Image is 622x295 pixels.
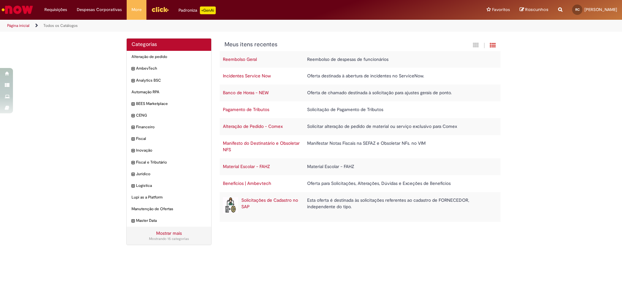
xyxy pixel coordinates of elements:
span: AmbevTech [136,66,206,71]
span: BEES Marketplace [136,101,206,107]
span: | [484,42,485,49]
div: expandir categoria CENG CENG [127,109,211,121]
a: Todos os Catálogos [43,23,78,28]
div: expandir categoria Fiscal Fiscal [127,133,211,145]
span: Fiscal [136,136,206,142]
h2: Categorias [132,42,206,48]
td: Oferta destinada à abertura de incidentes no ServiceNow. [304,68,494,85]
tr: Reembolso Geral Reembolso de despesas de funcionários [220,51,501,68]
img: ServiceNow [1,3,34,16]
span: Favoritos [492,6,510,13]
span: Analytics BSC [136,78,206,83]
i: expandir categoria BEES Marketplace [132,101,134,108]
div: Lupi as a Platform [127,191,211,203]
td: Solicitar alteração de pedido de material ou serviço exclusivo para Comex [304,118,494,135]
tr: Manifesto do Destinatário e Obsoletar NFS Manifestar Notas Fiscais na SEFAZ e Obsoletar NFs. no VIM [220,135,501,158]
tr: Benefícios | Ambevtech Oferta para Solicitações, Alterações, Dúvidas e Exceções de Benefícios [220,175,501,192]
a: Banco de Horas - NEW [223,90,269,96]
span: Inovação [136,148,206,153]
a: Rascunhos [520,7,548,13]
span: Fiscal e Tributário [136,160,206,165]
i: expandir categoria CENG [132,113,134,119]
a: Alteração de Pedido - Comex [223,123,283,129]
span: Requisições [44,6,67,13]
span: Rascunhos [525,6,548,13]
div: expandir categoria Logistica Logistica [127,180,211,192]
i: expandir categoria Analytics BSC [132,78,134,84]
div: Padroniza [179,6,216,14]
i: expandir categoria Master Data [132,218,134,224]
td: Reembolso de despesas de funcionários [304,51,494,68]
td: Material Escolar - FAHZ [304,158,494,175]
tr: Solicitações de Cadastro no SAP Solicitações de Cadastro no SAP Esta oferta é destinada às solici... [220,192,501,222]
div: Alteração de pedido [127,51,211,63]
a: Pagamento de Tributos [223,107,269,112]
i: expandir categoria AmbevTech [132,66,134,72]
span: [PERSON_NAME] [584,7,617,12]
td: Manifestar Notas Fiscais na SEFAZ e Obsoletar NFs. no VIM [304,135,494,158]
div: expandir categoria BEES Marketplace BEES Marketplace [127,98,211,110]
a: Manifesto do Destinatário e Obsoletar NFS [223,140,300,153]
p: +GenAi [200,6,216,14]
div: expandir categoria AmbevTech AmbevTech [127,62,211,74]
span: Manutenção de Ofertas [132,206,206,212]
tr: Banco de Horas - NEW Oferta de chamado destinada à solicitação para ajustes gerais de ponto. [220,85,501,101]
i: expandir categoria Financeiro [132,124,134,131]
a: Reembolso Geral [223,56,257,62]
td: Oferta para Solicitações, Alterações, Dúvidas e Exceções de Benefícios [304,175,494,192]
a: Página inicial [7,23,29,28]
i: expandir categoria Fiscal e Tributário [132,160,134,166]
h1: {"description":"","title":"Meus itens recentes"} Categoria [225,41,426,48]
span: Jurídico [136,171,206,177]
span: Master Data [136,218,206,223]
i: expandir categoria Logistica [132,183,134,189]
div: expandir categoria Financeiro Financeiro [127,121,211,133]
span: Financeiro [136,124,206,130]
div: expandir categoria Analytics BSC Analytics BSC [127,74,211,86]
td: Oferta de chamado destinada à solicitação para ajustes gerais de ponto. [304,85,494,101]
span: Automação RPA [132,89,206,95]
ul: Categorias [127,51,211,227]
i: expandir categoria Jurídico [132,171,134,178]
span: RC [575,7,580,12]
a: Mostrar mais [156,230,182,236]
i: expandir categoria Fiscal [132,136,134,142]
a: Incidentes Service Now [223,73,271,79]
tr: Material Escolar - FAHZ Material Escolar - FAHZ [220,158,501,175]
div: expandir categoria Fiscal e Tributário Fiscal e Tributário [127,156,211,168]
span: Despesas Corporativas [77,6,122,13]
span: CENG [136,113,206,118]
img: Solicitações de Cadastro no SAP [223,197,238,213]
tr: Incidentes Service Now Oferta destinada à abertura de incidentes no ServiceNow. [220,68,501,85]
tr: Alteração de Pedido - Comex Solicitar alteração de pedido de material ou serviço exclusivo para C... [220,118,501,135]
span: Lupi as a Platform [132,195,206,200]
ul: Trilhas de página [5,20,410,32]
span: Alteração de pedido [132,54,206,60]
td: Esta oferta é destinada às solicitações referentes ao cadastro de FORNECEDOR, independente do tipo. [304,192,494,222]
a: Material Escolar - FAHZ [223,164,270,169]
i: expandir categoria Inovação [132,148,134,154]
div: Automação RPA [127,86,211,98]
span: More [132,6,142,13]
img: click_logo_yellow_360x200.png [151,5,169,14]
a: Benefícios | Ambevtech [223,180,271,186]
div: Mostrando 15 categorias [132,236,206,242]
i: Exibição em cartão [473,42,479,48]
td: Solicitação de Pagamento de Tributos [304,101,494,118]
div: expandir categoria Master Data Master Data [127,215,211,227]
div: Manutenção de Ofertas [127,203,211,215]
div: expandir categoria Inovação Inovação [127,144,211,156]
span: Logistica [136,183,206,188]
i: Exibição de grade [490,42,496,48]
tr: Pagamento de Tributos Solicitação de Pagamento de Tributos [220,101,501,118]
a: Solicitações de Cadastro no SAP [241,197,298,210]
div: expandir categoria Jurídico Jurídico [127,168,211,180]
